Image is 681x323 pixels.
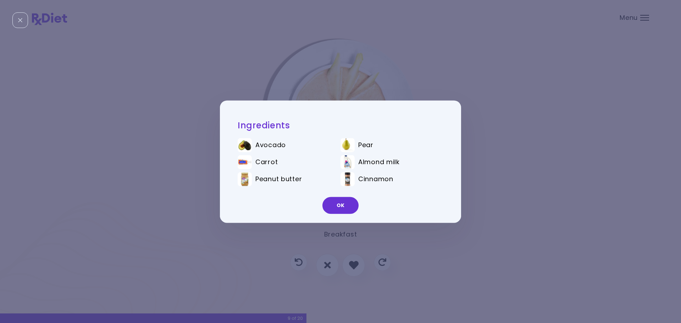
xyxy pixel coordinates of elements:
span: Pear [358,141,373,149]
div: Close [12,12,28,28]
span: Avocado [255,141,286,149]
span: Almond milk [358,158,400,166]
button: OK [322,197,359,214]
span: Peanut butter [255,175,302,183]
h2: Ingredients [238,120,443,131]
span: Carrot [255,158,278,166]
span: Cinnamon [358,175,393,183]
